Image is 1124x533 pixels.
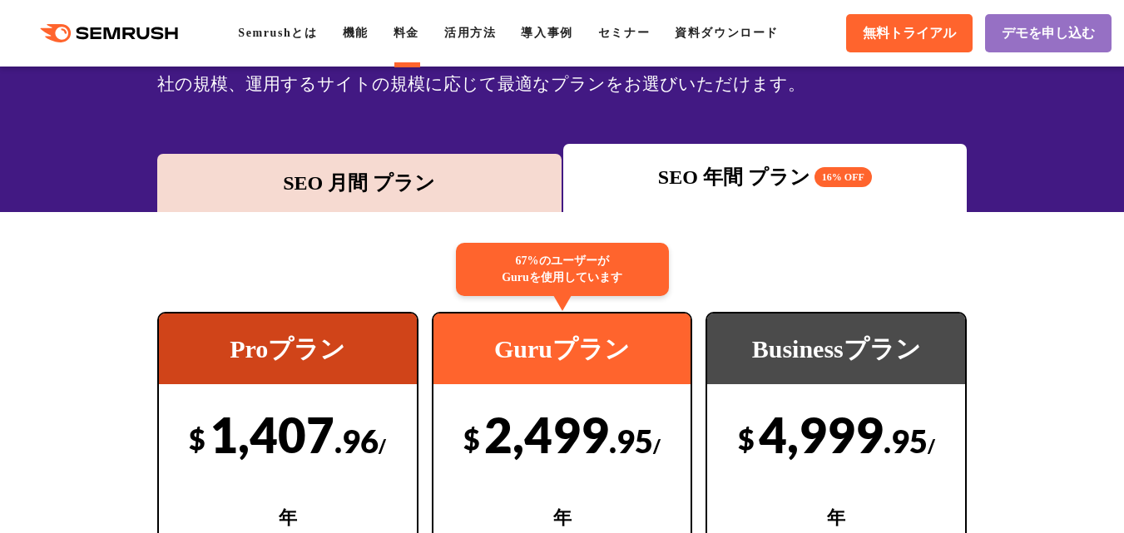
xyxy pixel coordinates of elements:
div: SEO 年間 プラン [572,162,959,192]
a: 料金 [394,27,419,39]
span: .95 [609,422,653,460]
a: 機能 [343,27,369,39]
div: Businessプラン [707,313,965,384]
div: 67%のユーザーが Guruを使用しています [456,243,669,296]
a: 導入事例 [521,27,572,39]
span: $ [738,422,755,456]
a: 資料ダウンロード [675,27,779,39]
div: Guruプラン [433,313,691,384]
div: SEOの3つの料金プランから、広告・SNS・市場調査ツールキットをご用意しています。業務領域や会社の規模、運用するサイトの規模に応じて最適なプランをお選びいただけます。 [157,39,967,99]
a: 無料トライアル [846,14,973,52]
span: $ [189,422,205,456]
span: 無料トライアル [863,25,956,42]
div: SEO 月間 プラン [166,168,553,198]
span: .95 [884,422,928,460]
a: 活用方法 [444,27,496,39]
a: Semrushとは [238,27,317,39]
span: $ [463,422,480,456]
span: .96 [334,422,379,460]
span: デモを申し込む [1002,25,1095,42]
div: Proプラン [159,313,417,384]
span: 16% OFF [815,167,872,187]
a: デモを申し込む [985,14,1112,52]
a: セミナー [598,27,650,39]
